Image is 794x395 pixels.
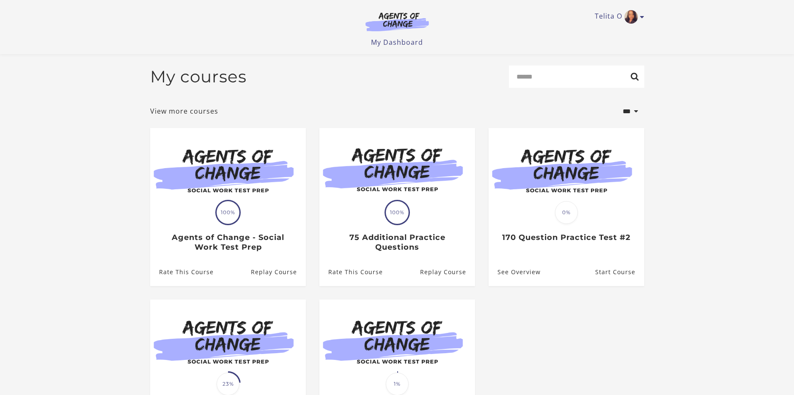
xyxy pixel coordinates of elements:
h3: Agents of Change - Social Work Test Prep [159,233,297,252]
h3: 170 Question Practice Test #2 [497,233,635,242]
h3: 75 Additional Practice Questions [328,233,466,252]
a: 170 Question Practice Test #2: Resume Course [595,259,644,286]
span: 100% [217,201,239,224]
h2: My courses [150,67,247,87]
a: 75 Additional Practice Questions: Resume Course [420,259,475,286]
a: My Dashboard [371,38,423,47]
a: 170 Question Practice Test #2: See Overview [489,259,541,286]
img: Agents of Change Logo [357,12,438,31]
span: 100% [386,201,409,224]
a: 75 Additional Practice Questions: Rate This Course [319,259,383,286]
span: 0% [555,201,578,224]
a: Agents of Change - Social Work Test Prep: Rate This Course [150,259,214,286]
a: View more courses [150,106,218,116]
a: Toggle menu [595,10,640,24]
a: Agents of Change - Social Work Test Prep: Resume Course [250,259,305,286]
